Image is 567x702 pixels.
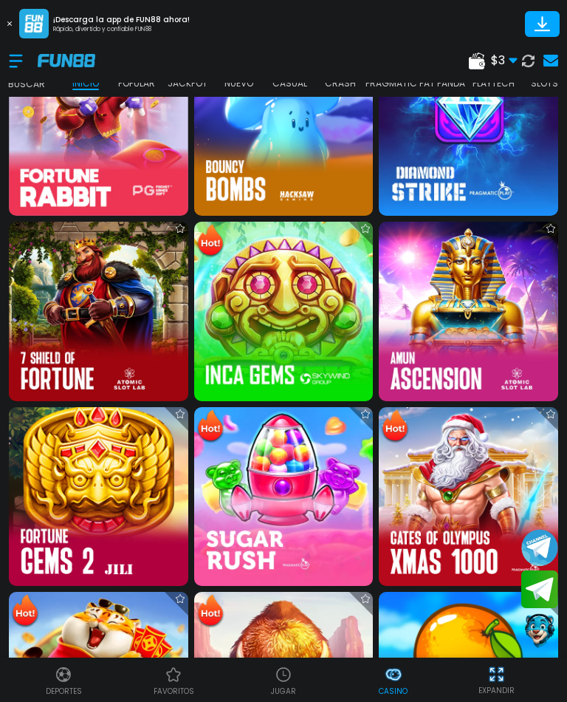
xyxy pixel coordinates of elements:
[379,222,558,401] img: Amun Ascension
[325,77,356,90] p: CRASH
[55,666,72,684] img: Deportes
[196,593,225,629] img: Hot
[478,685,515,696] p: EXPANDIR
[487,665,506,684] img: hide
[521,570,558,609] button: Join telegram
[196,409,225,444] img: Hot
[46,686,82,697] p: Deportes
[338,664,448,697] a: CasinoCasinoCasino
[53,25,190,34] p: Rápido, divertido y confiable FUN88
[168,77,207,90] p: JACKPOT
[472,77,515,90] p: PLAYTECH
[10,593,40,629] img: Hot
[38,54,95,67] img: Company Logo
[72,77,99,90] p: INICIO
[379,686,408,697] p: Casino
[119,664,229,697] a: Casino FavoritosCasino Favoritosfavoritos
[118,77,155,90] p: POPULAR
[194,36,374,216] img: Bouncy Bombs 96%
[521,612,558,650] button: Contact customer service
[379,407,558,587] img: Gates of Olympus Xmas 1000
[9,222,188,401] img: 7 Shields of Fortune
[53,14,190,25] p: ¡Descarga la app de FUN88 ahora!
[8,78,45,91] p: Buscar
[224,77,253,90] p: NUEVO
[365,77,417,90] p: PRAGMATIC
[9,407,188,587] img: Fortune Gems 2
[275,666,292,684] img: Casino Jugar
[194,222,374,401] img: Inca Gems
[19,9,49,38] img: App Logo
[271,686,296,697] p: JUGAR
[379,36,558,216] img: Diamond Strike
[272,77,307,90] p: CASUAL
[229,664,339,697] a: Casino JugarCasino JugarJUGAR
[194,407,374,587] img: Sugar Rush
[9,36,188,216] img: Fortune Rabbit
[165,666,182,684] img: Casino Favoritos
[491,52,518,69] span: $ 3
[154,686,194,697] p: favoritos
[196,223,225,259] img: Hot
[531,77,558,90] p: SLOTS
[9,664,119,697] a: DeportesDeportesDeportes
[521,528,558,567] button: Join telegram channel
[419,77,465,90] p: FAT PANDA
[380,409,410,444] img: Hot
